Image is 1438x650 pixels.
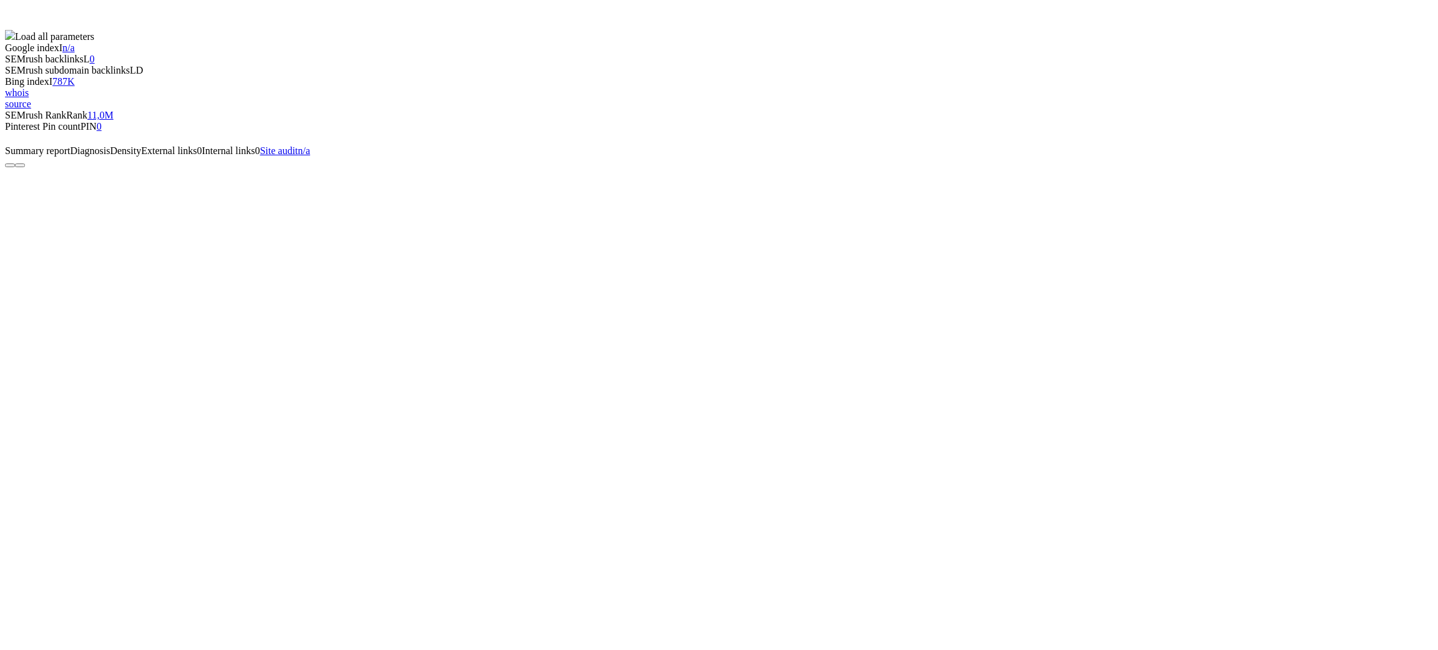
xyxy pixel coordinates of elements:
span: I [49,76,52,87]
span: n/a [298,145,310,156]
span: Bing index [5,76,49,87]
span: PIN [81,121,97,132]
a: whois [5,87,29,98]
span: Diagnosis [70,145,110,156]
a: 787K [52,76,75,87]
span: Internal links [202,145,255,156]
button: Configure panel [15,163,25,167]
a: Site auditn/a [260,145,310,156]
span: Pinterest Pin count [5,121,81,132]
span: Load all parameters [15,31,94,42]
a: n/a [62,42,75,53]
span: 0 [255,145,260,156]
span: L [84,54,90,64]
span: LD [130,65,143,75]
a: 11,0M [87,110,114,120]
img: seoquake-icon.svg [5,30,15,40]
span: Google index [5,42,59,53]
span: External links [141,145,197,156]
span: Rank [66,110,87,120]
button: Close panel [5,163,15,167]
a: 0 [97,121,102,132]
span: SEMrush subdomain backlinks [5,65,130,75]
span: I [59,42,62,53]
span: SEMrush Rank [5,110,66,120]
span: Density [110,145,141,156]
a: source [5,99,31,109]
span: 0 [197,145,202,156]
a: 0 [90,54,95,64]
span: SEMrush backlinks [5,54,84,64]
span: Summary report [5,145,70,156]
span: Site audit [260,145,298,156]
